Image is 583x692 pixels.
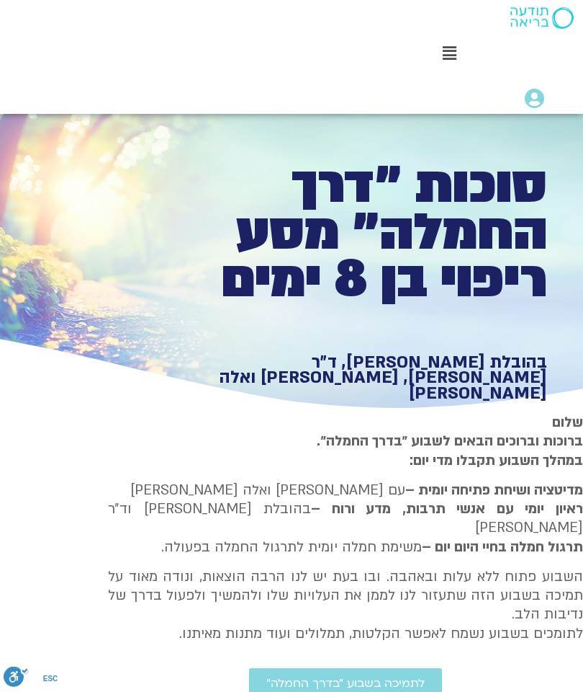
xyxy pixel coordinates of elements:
[510,7,574,29] img: תודעה בריאה
[422,538,583,556] b: תרגול חמלה בחיי היום יום –
[317,432,583,469] strong: ברוכות וברוכים הבאים לשבוע ״בדרך החמלה״. במהלך השבוע תקבלו מדי יום:
[108,481,583,557] p: עם [PERSON_NAME] ואלה [PERSON_NAME] בהובלת [PERSON_NAME] וד״ר [PERSON_NAME] משימת חמלה יומית לתרג...
[266,677,425,690] span: לתמיכה בשבוע ״בדרך החמלה״
[552,413,583,432] strong: שלום
[311,500,583,518] b: ראיון יומי עם אנשי תרבות, מדע ורוח –
[175,355,547,402] h1: בהובלת [PERSON_NAME], ד״ר [PERSON_NAME], [PERSON_NAME] ואלה [PERSON_NAME]
[175,162,547,304] h1: סוכות ״דרך החמלה״ מסע ריפוי בן 8 ימים
[108,567,583,644] p: השבוע פתוח ללא עלות ובאהבה. ובו בעת יש לנו הרבה הוצאות, ונודה מאוד על תמיכה בשבוע הזה שתעזור לנו ...
[405,481,583,500] strong: מדיטציה ושיחת פתיחה יומית –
